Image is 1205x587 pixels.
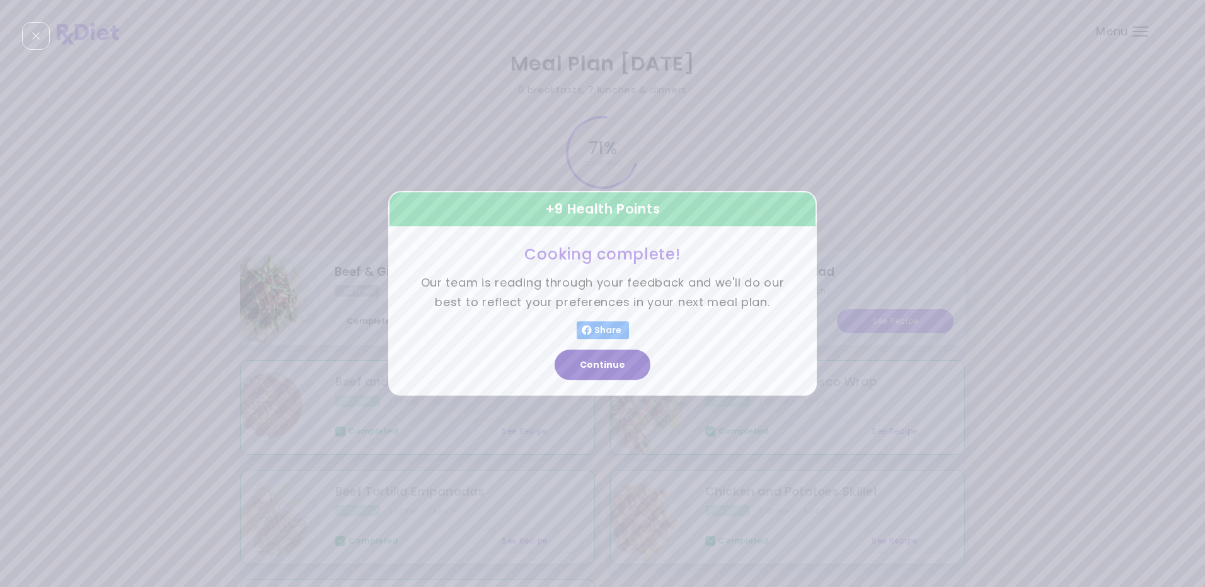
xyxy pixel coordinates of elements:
button: Share [577,322,629,339]
div: + 9 Health Points [388,191,817,227]
span: Share [592,326,624,336]
div: Close [22,22,50,50]
h3: Cooking complete! [420,244,785,264]
p: Our team is reading through your feedback and we'll do our best to reflect your preferences in yo... [420,274,785,312]
button: Continue [555,350,650,380]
